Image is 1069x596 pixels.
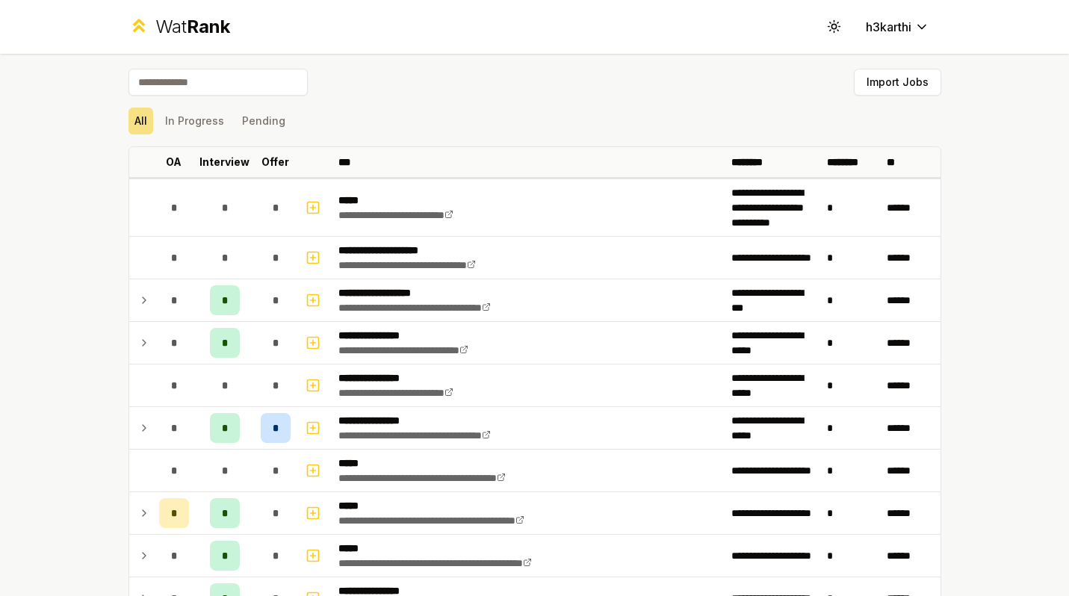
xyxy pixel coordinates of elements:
[866,18,911,36] span: h3karthi
[199,155,250,170] p: Interview
[854,13,941,40] button: h3karthi
[187,16,230,37] span: Rank
[236,108,291,134] button: Pending
[128,108,153,134] button: All
[166,155,182,170] p: OA
[128,15,231,39] a: WatRank
[854,69,941,96] button: Import Jobs
[155,15,230,39] div: Wat
[159,108,230,134] button: In Progress
[261,155,289,170] p: Offer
